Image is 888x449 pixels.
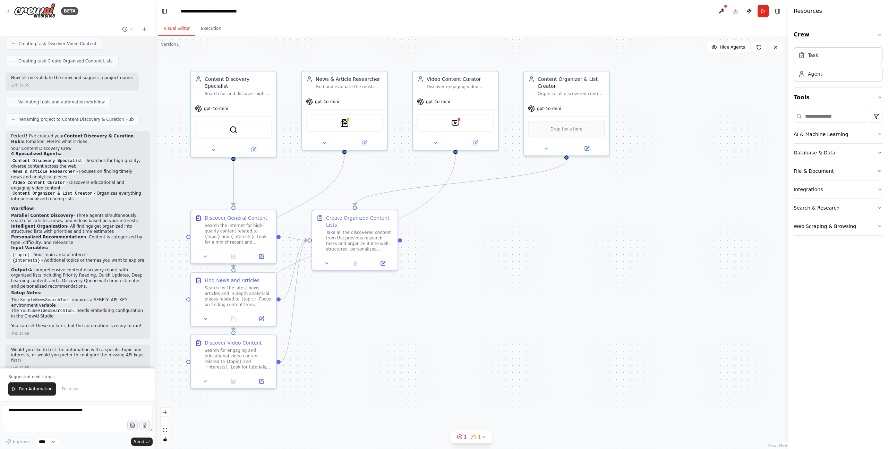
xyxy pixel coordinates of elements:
[315,99,339,104] span: gpt-4o-mini
[190,334,277,389] div: Discover Video ContentSearch for engaging and educational video content related to {topic} and {i...
[523,71,610,156] div: Content Organizer & List CreatorOrganize all discovered content into well-structured reading list...
[11,308,144,319] li: The needs embedding configuration in the CrewAI Studio
[131,438,153,446] button: Send
[567,144,606,153] button: Open in side panel
[11,268,29,272] strong: Output:
[13,439,30,444] span: Improve
[794,25,882,44] button: Crew
[160,6,169,16] button: Hide left sidebar
[11,245,49,250] strong: Input Variables:
[11,169,76,175] code: News & Article Researcher
[205,339,262,346] div: Discover Video Content
[11,323,144,329] p: You can set these up later, but the automation is ready to run!
[281,237,308,365] g: Edge from 2495df9a-d039-433c-a577-24ca747d0e60 to 106dfd5c-9f1b-4b89-84eb-e2fb476850a4
[14,3,55,19] img: Logo
[249,252,273,261] button: Open in side panel
[11,213,144,224] li: - Three agents simultaneously search for articles, news, and videos based on your interests
[11,257,41,264] code: {interests}
[205,277,259,284] div: Find News and Articles
[281,237,308,303] g: Edge from ea3821d0-513e-4da1-9d78-c41f65a6710a to 106dfd5c-9f1b-4b89-84eb-e2fb476850a4
[205,285,272,307] div: Search for the latest news articles and in-depth analytical pieces related to {topic}. Focus on f...
[794,204,839,211] div: Search & Research
[345,139,384,147] button: Open in side panel
[8,374,147,380] p: Suggested next steps:
[11,146,144,152] h2: Your Content Discovery Crew
[190,210,277,264] div: Discover General ContentSearch the internet for high-quality content related to {topic} and {inte...
[134,439,144,444] span: Send
[18,117,134,122] span: Renaming project to Content Discovery & Curation Hub
[794,186,823,193] div: Integrations
[161,426,170,435] button: fit view
[8,382,56,396] button: Run Automation
[161,42,179,47] div: Version 1
[11,347,144,364] p: Would you like to test the automation with a specific topic and interests, or would you prefer to...
[794,168,834,175] div: File & Document
[219,377,248,386] button: No output available
[19,297,71,303] code: SerplyNewsSearchTool
[229,126,238,134] img: SerperDevTool
[340,119,349,127] img: SerplyNewsSearchTool
[19,308,76,314] code: YoutubeVideoSearchTool
[11,331,29,336] div: 오후 12:55
[204,106,228,111] span: gpt-4o-mini
[11,151,62,156] strong: 4 Specialized Agents:
[161,408,170,417] button: zoom in
[794,199,882,217] button: Search & Research
[62,386,78,392] span: Dismiss
[158,22,195,36] button: Visual Editor
[794,162,882,180] button: File & Document
[538,91,605,96] div: Organize all discovered content into well-structured reading lists and recommendations, categoriz...
[794,180,882,198] button: Integrations
[326,230,393,252] div: Take all the discovered content from the previous research tasks and organize it into well-struct...
[371,259,395,268] button: Open in side panel
[11,190,94,197] code: Content Organizer & List Creator
[794,217,882,235] button: Web Scraping & Browsing
[219,315,248,323] button: No output available
[11,224,67,229] strong: Intelligent Organization
[794,125,882,143] button: AI & Machine Learning
[161,408,170,444] div: React Flow controls
[11,365,29,371] div: 오후 12:55
[139,420,150,430] button: Click to speak your automation idea
[11,180,66,186] code: Video Content Curator
[427,84,494,90] div: Discover engaging video content and educational material related to {topic} from YouTube and othe...
[119,25,136,33] button: Switch to previous chat
[249,315,273,323] button: Open in side panel
[18,58,113,64] span: Creating task Create Organized Content Lists
[19,386,53,392] span: Run Automation
[234,146,273,154] button: Open in side panel
[11,158,144,169] li: - Searches for high-quality, diverse content across the web
[316,76,383,83] div: News & Article Researcher
[808,70,822,77] div: Agent
[326,214,393,228] div: Create Organized Content Lists
[205,223,272,245] div: Search the internet for high-quality content related to {topic} and {interests}. Look for a mix o...
[426,99,450,104] span: gpt-4o-mini
[11,191,144,202] li: - Organizes everything into personalized reading lists
[139,25,150,33] button: Start a new chat
[190,71,277,158] div: Content Discovery SpecialistSearch for and discover high-quality articles, videos, and podcasts r...
[768,444,787,448] a: React Flow attribution
[794,223,856,230] div: Web Scraping & Browsing
[808,52,818,59] div: Task
[11,134,144,144] p: Perfect! I've created your automation. Here's what it does:
[301,71,388,151] div: News & Article ResearcherFind and evaluate the most relevant and timely news articles and in-dept...
[205,76,272,90] div: Content Discovery Specialist
[351,160,570,206] g: Edge from 555ae77a-64b4-492f-a971-8906edbe4187 to 106dfd5c-9f1b-4b89-84eb-e2fb476850a4
[427,76,494,83] div: Video Content Curator
[720,44,745,50] span: Hide Agents
[195,22,227,36] button: Execution
[219,252,248,261] button: No output available
[11,258,144,263] li: - Additional topics or themes you want to explore
[230,154,459,331] g: Edge from f85ca11f-41ff-4c54-bfe2-790a4e77d12e to 2495df9a-d039-433c-a577-24ca747d0e60
[11,235,144,245] li: - Content is categorized by type, difficulty, and relevance
[11,83,29,88] div: 오후 12:55
[773,6,783,16] button: Hide right sidebar
[11,235,86,239] strong: Personalized Recommendations
[412,71,499,151] div: Video Content CuratorDiscover engaging video content and educational material related to {topic} ...
[205,214,267,221] div: Discover General Content
[61,7,78,15] div: BETA
[537,106,561,111] span: gpt-4o-mini
[464,433,467,440] span: 1
[451,119,460,127] img: YoutubeVideoSearchTool
[707,42,749,53] button: Hide Agents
